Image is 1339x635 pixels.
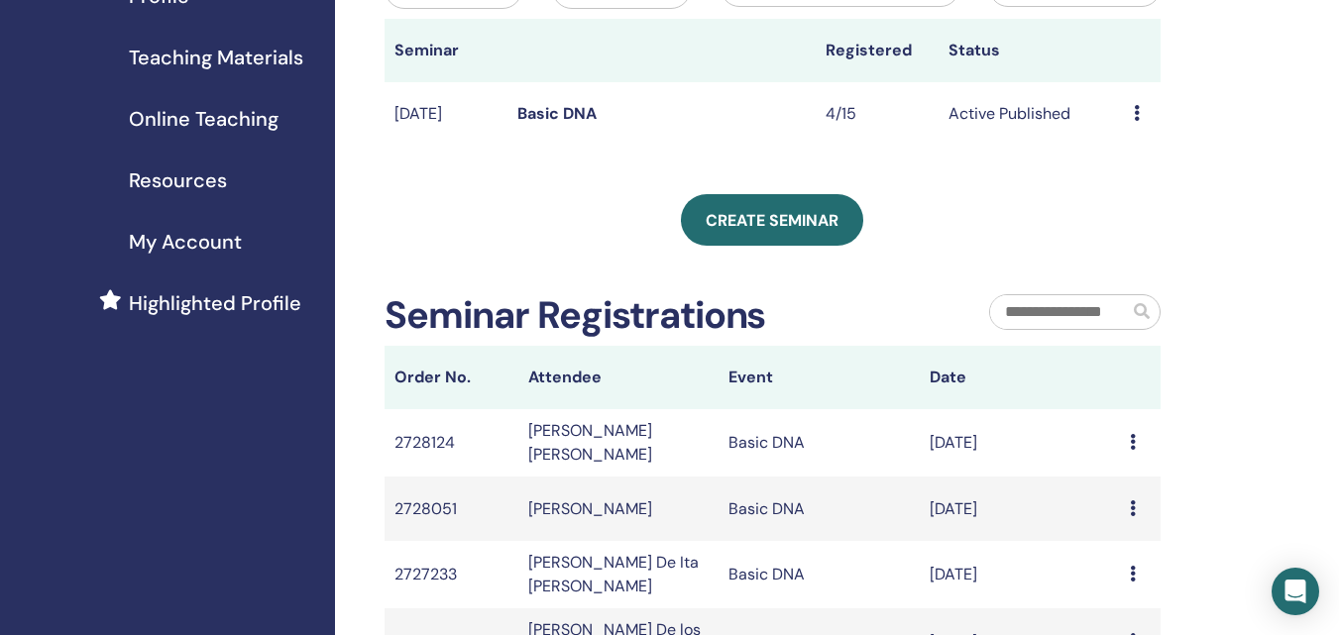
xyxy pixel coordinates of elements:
[129,165,227,195] span: Resources
[920,541,1121,608] td: [DATE]
[939,19,1123,82] th: Status
[385,476,518,541] td: 2728051
[129,104,279,134] span: Online Teaching
[518,541,720,608] td: [PERSON_NAME] De Ita [PERSON_NAME]
[719,541,920,608] td: Basic DNA
[385,19,507,82] th: Seminar
[517,103,597,124] a: Basic DNA
[719,409,920,476] td: Basic DNA
[385,541,518,608] td: 2727233
[385,82,507,147] td: [DATE]
[920,409,1121,476] td: [DATE]
[719,476,920,541] td: Basic DNA
[681,194,863,246] a: Create seminar
[129,43,303,72] span: Teaching Materials
[920,346,1121,409] th: Date
[518,476,720,541] td: [PERSON_NAME]
[518,409,720,476] td: [PERSON_NAME] [PERSON_NAME]
[920,476,1121,541] td: [DATE]
[518,346,720,409] th: Attendee
[385,346,518,409] th: Order No.
[129,288,301,318] span: Highlighted Profile
[816,19,939,82] th: Registered
[706,210,838,231] span: Create seminar
[816,82,939,147] td: 4/15
[385,293,766,339] h2: Seminar Registrations
[719,346,920,409] th: Event
[129,227,242,257] span: My Account
[385,409,518,476] td: 2728124
[1272,568,1319,615] div: Open Intercom Messenger
[939,82,1123,147] td: Active Published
